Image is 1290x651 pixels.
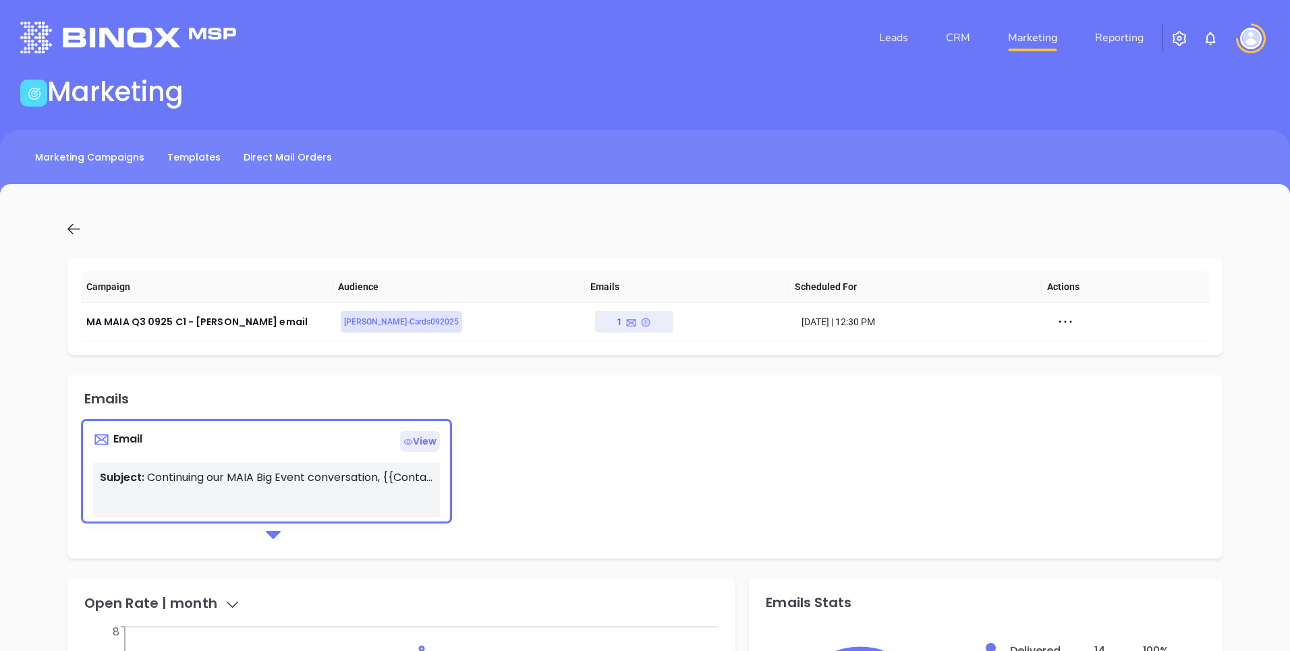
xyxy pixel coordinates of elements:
div: Open Rate | [84,596,241,613]
div: Emails Stats [766,596,851,609]
a: Reporting [1090,24,1149,51]
a: Direct Mail Orders [235,146,340,169]
span: View [400,431,440,452]
th: Audience [333,271,584,303]
tspan: 8 [113,624,119,640]
th: Emails [585,271,789,303]
img: logo [20,22,236,53]
a: Marketing Campaigns [27,146,152,169]
a: Templates [159,146,229,169]
h1: Marketing [47,76,184,108]
img: iconSetting [1171,30,1187,47]
div: Emails [84,392,130,405]
span: Subject: [100,470,144,485]
div: MA MAIA Q3 0925 C1 - [PERSON_NAME] email [86,314,330,330]
img: iconNotification [1202,30,1218,47]
th: Scheduled For [789,271,1041,303]
span: [PERSON_NAME]-Cards092025 [344,314,459,329]
a: CRM [941,24,976,51]
th: Campaign [81,271,333,303]
span: Email [113,431,142,447]
div: [DATE] | 12:30 PM [802,314,1045,329]
a: Marketing [1003,24,1063,51]
img: user [1240,28,1262,49]
span: month [170,594,241,613]
div: 1 [617,311,651,333]
p: Continuing our MAIA Big Event conversation, {{Contact.FirstName}} [100,470,433,486]
a: Leads [874,24,914,51]
th: Actions [1042,271,1199,303]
